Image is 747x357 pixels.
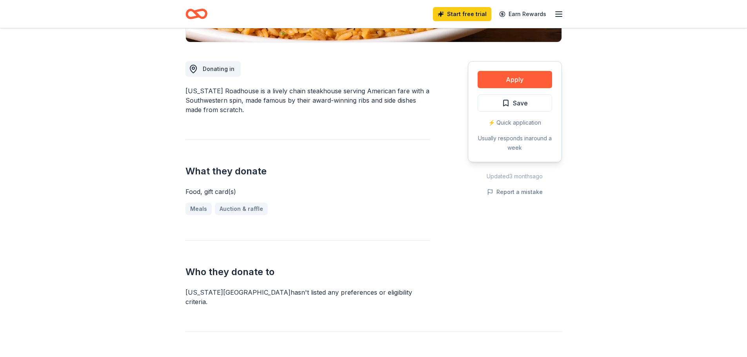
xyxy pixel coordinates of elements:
[478,71,552,88] button: Apply
[478,94,552,112] button: Save
[203,65,234,72] span: Donating in
[185,288,430,306] div: [US_STATE][GEOGRAPHIC_DATA] hasn ' t listed any preferences or eligibility criteria.
[478,134,552,152] div: Usually responds in around a week
[494,7,551,21] a: Earn Rewards
[185,165,430,178] h2: What they donate
[487,187,543,197] button: Report a mistake
[478,118,552,127] div: ⚡️ Quick application
[468,172,562,181] div: Updated 3 months ago
[513,98,528,108] span: Save
[185,266,430,278] h2: Who they donate to
[185,187,430,196] div: Food, gift card(s)
[185,5,207,23] a: Home
[433,7,491,21] a: Start free trial
[185,86,430,114] div: [US_STATE] Roadhouse is a lively chain steakhouse serving American fare with a Southwestern spin,...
